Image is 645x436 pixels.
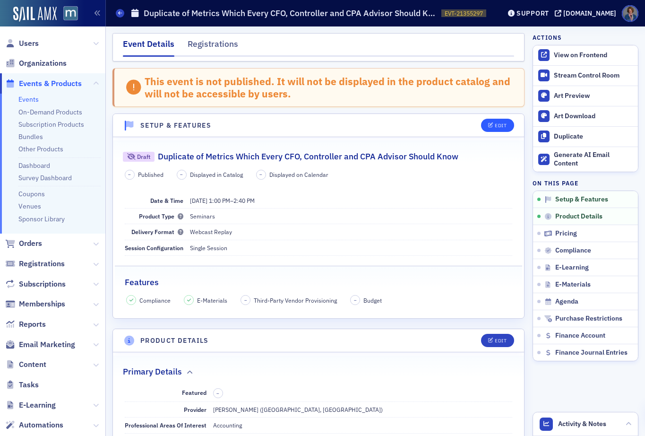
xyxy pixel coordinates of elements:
span: – [354,297,357,304]
span: EVT-21355297 [445,9,483,17]
div: Generate AI Email Content [554,151,633,167]
h2: Features [125,276,159,288]
div: Edit [495,123,507,128]
div: Accounting [213,421,242,429]
span: Agenda [555,297,578,306]
a: Other Products [18,145,63,153]
span: E-Materials [197,296,227,305]
span: – [259,171,262,178]
span: Events & Products [19,78,82,89]
div: Stream Control Room [554,71,633,80]
a: Subscriptions [5,279,66,289]
div: [DOMAIN_NAME] [563,9,616,17]
a: Registrations [5,259,65,269]
button: Edit [481,119,514,132]
div: Event Details [123,38,174,57]
span: E-Materials [555,280,591,289]
span: – [190,197,255,204]
span: [DATE] [190,197,207,204]
a: Tasks [5,380,39,390]
div: Art Download [554,112,633,121]
span: Setup & Features [555,195,608,204]
a: Automations [5,420,63,430]
span: Seminars [190,212,215,220]
a: Memberships [5,299,65,309]
h4: Actions [533,33,562,42]
span: – [180,171,183,178]
a: Orders [5,238,42,249]
div: Draft [123,152,155,162]
a: Organizations [5,58,67,69]
span: Reports [19,319,46,330]
span: Registrations [19,259,65,269]
a: Users [5,38,39,49]
a: Art Preview [533,86,638,106]
h4: On this page [533,179,638,187]
span: Third-Party Vendor Provisioning [254,296,337,305]
span: Session Configuration [125,244,183,252]
a: Bundles [18,132,43,141]
div: View on Frontend [554,51,633,60]
a: Reports [5,319,46,330]
button: Generate AI Email Content [533,147,638,172]
span: Content [19,359,46,370]
span: – [128,171,131,178]
a: E-Learning [5,400,56,410]
a: Stream Control Room [533,66,638,86]
span: – [244,297,247,304]
span: Product Type [139,212,183,220]
span: Delivery Format [131,228,183,235]
a: Art Download [533,106,638,126]
button: Duplicate [533,126,638,147]
span: Orders [19,238,42,249]
div: This event is not published. It will not be displayed in the product catalog and will not be acce... [145,75,514,100]
span: Subscriptions [19,279,66,289]
span: [PERSON_NAME] ([GEOGRAPHIC_DATA], [GEOGRAPHIC_DATA]) [213,406,383,413]
div: Duplicate [554,132,633,141]
span: Displayed in Catalog [190,170,243,179]
a: Venues [18,202,41,210]
span: Organizations [19,58,67,69]
span: Finance Account [555,331,605,340]
button: [DOMAIN_NAME] [555,10,619,17]
span: Tasks [19,380,39,390]
div: Support [516,9,549,17]
a: Email Marketing [5,340,75,350]
span: Compliance [555,246,591,255]
time: 2:40 PM [233,197,255,204]
a: View Homepage [57,6,78,22]
a: Events [18,95,39,104]
a: Dashboard [18,161,50,170]
img: SailAMX [13,7,57,22]
span: Purchase Restrictions [555,314,622,323]
div: Edit [495,338,507,343]
span: Budget [363,296,382,305]
span: Activity & Notes [558,419,606,429]
span: Featured [182,389,206,396]
div: Draft [137,154,150,159]
a: Survey Dashboard [18,174,72,182]
span: Pricing [555,229,577,238]
button: Edit [481,334,514,347]
a: View on Frontend [533,45,638,65]
span: Profile [622,5,638,22]
span: Date & Time [150,197,183,204]
span: Email Marketing [19,340,75,350]
div: Registrations [188,38,238,55]
time: 1:00 PM [209,197,230,204]
img: SailAMX [63,6,78,21]
span: E-Learning [19,400,56,410]
span: Automations [19,420,63,430]
span: Single Session [190,244,227,252]
a: Content [5,359,46,370]
span: Professional Areas Of Interest [125,421,206,429]
a: On-Demand Products [18,108,82,116]
a: Events & Products [5,78,82,89]
a: Sponsor Library [18,215,65,223]
div: Art Preview [554,92,633,100]
span: Displayed on Calendar [269,170,328,179]
span: Provider [184,406,206,413]
h2: Duplicate of Metrics Which Every CFO, Controller and CPA Advisor Should Know [158,150,458,163]
span: Webcast Replay [190,228,232,235]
